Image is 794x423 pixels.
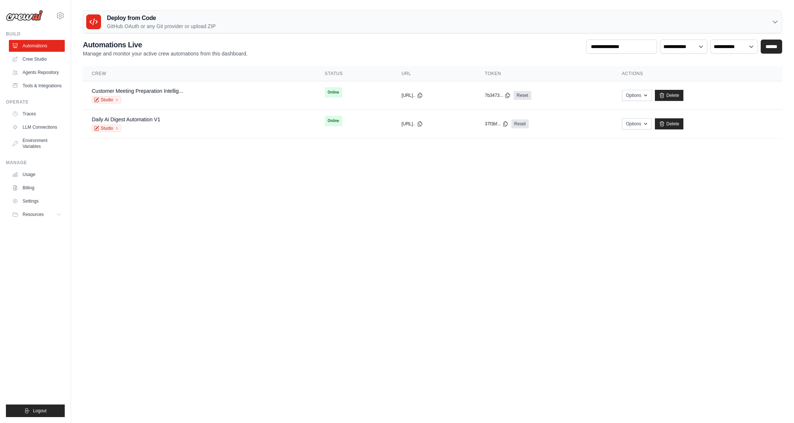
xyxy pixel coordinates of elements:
a: Delete [655,90,683,101]
a: Daily Ai Digest Automation V1 [92,116,160,122]
button: Options [622,118,652,129]
p: Manage and monitor your active crew automations from this dashboard. [83,50,248,57]
div: Build [6,31,65,37]
button: 37f3bf... [485,121,508,127]
a: Automations [9,40,65,52]
p: GitHub OAuth or any Git provider or upload ZIP [107,23,216,30]
span: Resources [23,211,44,217]
a: LLM Connections [9,121,65,133]
th: Actions [613,66,782,81]
div: Manage [6,160,65,166]
img: Logo [6,10,43,21]
th: Status [316,66,393,81]
a: Delete [655,118,683,129]
h3: Deploy from Code [107,14,216,23]
th: Token [476,66,613,81]
th: URL [393,66,476,81]
a: Tools & Integrations [9,80,65,92]
h2: Automations Live [83,40,248,50]
a: Crew Studio [9,53,65,65]
span: Online [325,87,342,98]
a: Reset [514,91,531,100]
div: Operate [6,99,65,105]
a: Studio [92,125,121,132]
a: Reset [511,119,529,128]
a: Usage [9,169,65,180]
a: Environment Variables [9,135,65,152]
button: Options [622,90,652,101]
button: Logout [6,405,65,417]
span: Online [325,116,342,126]
a: Settings [9,195,65,207]
a: Traces [9,108,65,120]
button: 7b3473... [485,92,511,98]
a: Agents Repository [9,67,65,78]
a: Customer Meeting Preparation Intellig... [92,88,183,94]
a: Studio [92,96,121,104]
th: Crew [83,66,316,81]
a: Billing [9,182,65,194]
button: Resources [9,209,65,220]
span: Logout [33,408,47,414]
